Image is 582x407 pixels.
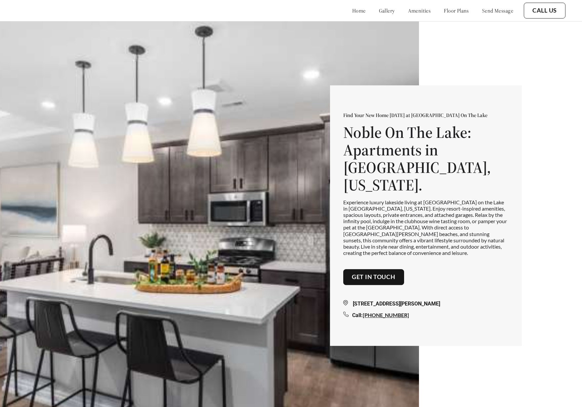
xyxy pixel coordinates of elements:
[532,7,557,14] a: Call Us
[363,312,409,318] a: [PHONE_NUMBER]
[343,124,509,194] h1: Noble On The Lake: Apartments in [GEOGRAPHIC_DATA], [US_STATE].
[379,7,395,14] a: gallery
[343,112,509,119] p: Find Your New Home [DATE] at [GEOGRAPHIC_DATA] On The Lake
[343,199,509,256] p: Experience luxury lakeside living at [GEOGRAPHIC_DATA] on the Lake in [GEOGRAPHIC_DATA], [US_STAT...
[352,7,366,14] a: home
[352,312,363,318] span: Call:
[343,269,404,285] button: Get in touch
[343,300,509,308] div: [STREET_ADDRESS][PERSON_NAME]
[352,274,395,281] a: Get in touch
[408,7,431,14] a: amenities
[524,3,565,19] button: Call Us
[482,7,513,14] a: send message
[444,7,469,14] a: floor plans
